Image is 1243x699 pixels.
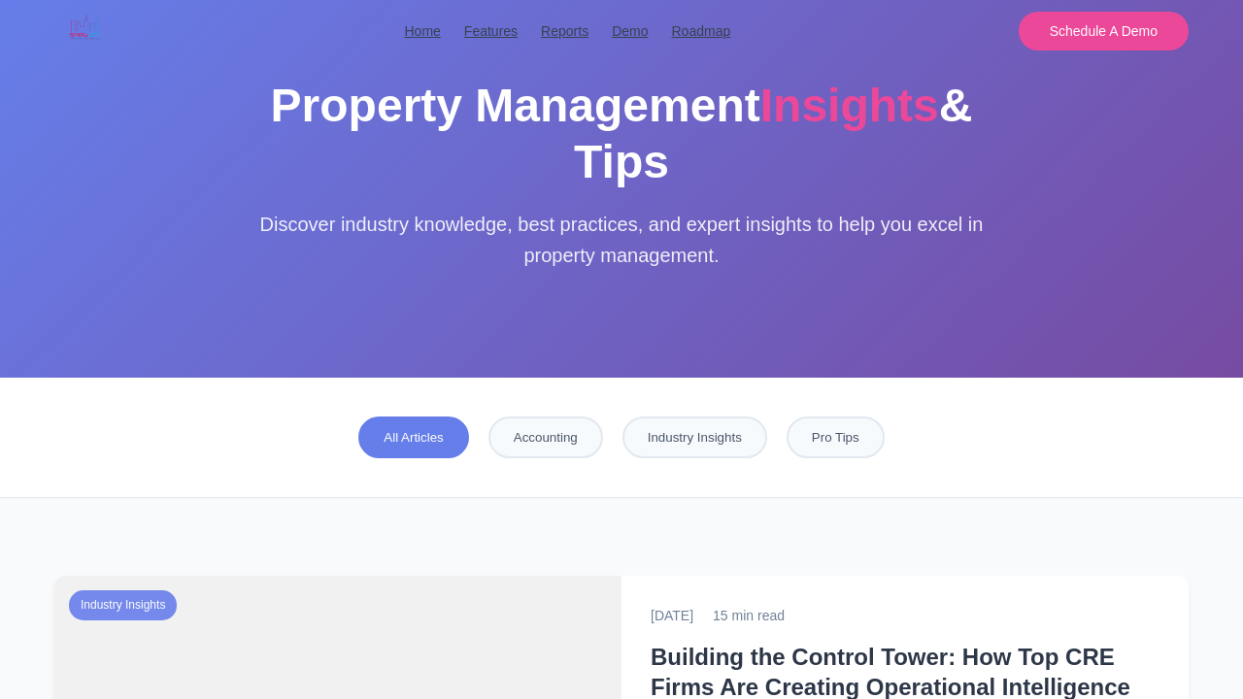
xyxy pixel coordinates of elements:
[358,416,468,458] button: All Articles
[233,78,1010,189] h1: Property Management & Tips
[787,416,885,458] button: Pro Tips
[1019,12,1189,50] button: Schedule A Demo
[464,20,518,42] a: Features
[651,605,693,626] span: [DATE]
[488,416,603,458] button: Accounting
[69,590,177,620] div: Industry Insights
[713,605,785,626] span: 15 min read
[541,20,588,42] a: Reports
[233,209,1010,271] p: Discover industry knowledge, best practices, and expert insights to help you excel in property ma...
[405,20,441,42] a: Home
[622,416,767,458] button: Industry Insights
[672,20,731,42] a: Roadmap
[760,80,939,131] span: Insights
[612,20,648,42] a: Demo
[54,4,117,50] img: Simplicity Logo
